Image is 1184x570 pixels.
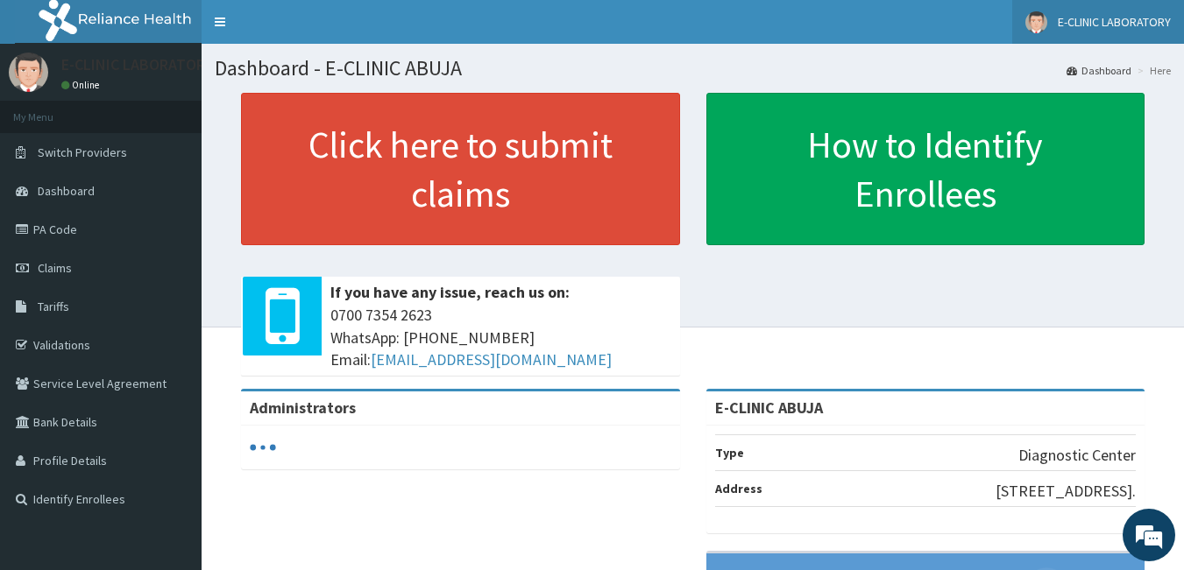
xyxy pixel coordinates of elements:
li: Here [1133,63,1171,78]
p: E-CLINIC LABORATORY [61,57,213,73]
span: 0700 7354 2623 WhatsApp: [PHONE_NUMBER] Email: [330,304,671,371]
a: Click here to submit claims [241,93,680,245]
b: If you have any issue, reach us on: [330,282,570,302]
p: [STREET_ADDRESS]. [996,480,1136,503]
span: Switch Providers [38,144,127,160]
p: Diagnostic Center [1018,444,1136,467]
a: Online [61,79,103,91]
span: E-CLINIC LABORATORY [1058,14,1171,30]
span: Tariffs [38,299,69,314]
svg: audio-loading [250,434,276,461]
b: Address [715,481,762,496]
a: How to Identify Enrollees [706,93,1145,245]
strong: E-CLINIC ABUJA [715,398,823,418]
img: User Image [1025,11,1047,33]
span: Claims [38,260,72,276]
h1: Dashboard - E-CLINIC ABUJA [215,57,1171,80]
b: Type [715,445,744,461]
span: Dashboard [38,183,95,199]
a: Dashboard [1067,63,1131,78]
a: [EMAIL_ADDRESS][DOMAIN_NAME] [371,349,612,369]
img: User Image [9,53,48,92]
b: Administrators [250,398,356,418]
